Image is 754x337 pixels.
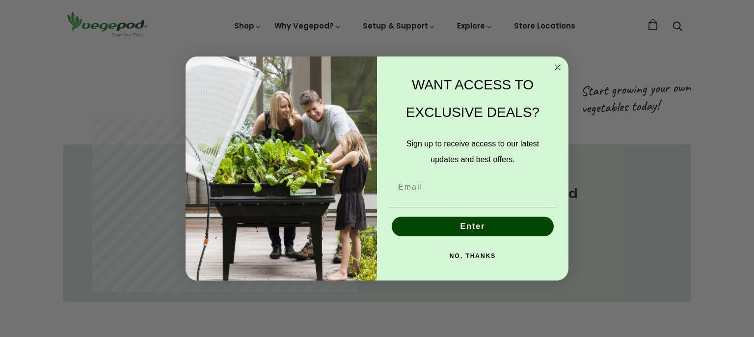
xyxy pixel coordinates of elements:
span: WANT ACCESS TO EXCLUSIVE DEALS? [406,77,539,120]
button: Close dialog [552,61,564,73]
button: NO, THANKS [390,246,556,266]
span: Sign up to receive access to our latest updates and best offers. [406,140,539,164]
input: Email [390,177,556,197]
button: Enter [392,217,554,236]
img: e9d03583-1bb1-490f-ad29-36751b3212ff.jpeg [186,56,377,281]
